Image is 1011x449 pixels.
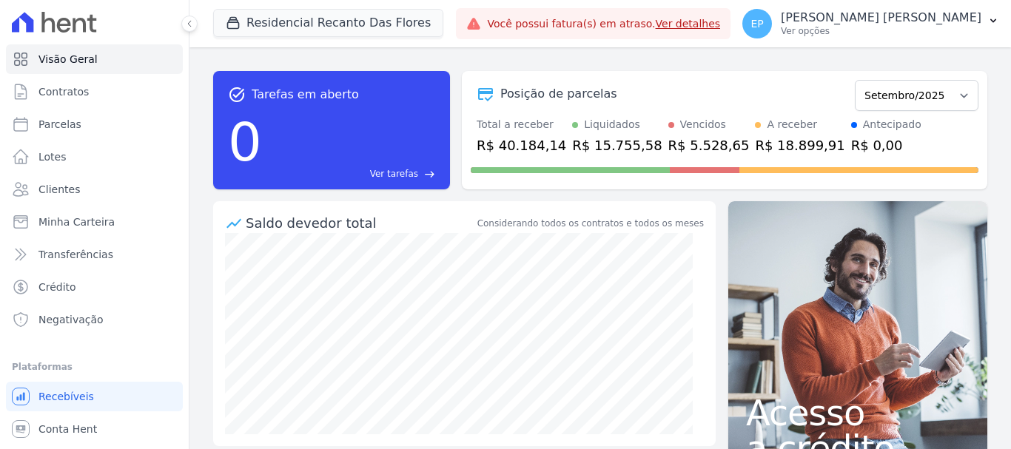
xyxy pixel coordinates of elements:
[6,240,183,269] a: Transferências
[851,135,921,155] div: R$ 0,00
[668,135,750,155] div: R$ 5.528,65
[38,280,76,294] span: Crédito
[38,422,97,436] span: Conta Hent
[6,109,183,139] a: Parcelas
[6,44,183,74] a: Visão Geral
[38,215,115,229] span: Minha Carteira
[750,18,763,29] span: EP
[6,207,183,237] a: Minha Carteira
[477,135,566,155] div: R$ 40.184,14
[477,117,566,132] div: Total a receber
[584,117,640,132] div: Liquidados
[680,117,726,132] div: Vencidos
[38,149,67,164] span: Lotes
[213,9,443,37] button: Residencial Recanto Das Flores
[12,358,177,376] div: Plataformas
[487,16,720,32] span: Você possui fatura(s) em atraso.
[500,85,617,103] div: Posição de parcelas
[781,10,981,25] p: [PERSON_NAME] [PERSON_NAME]
[424,169,435,180] span: east
[38,389,94,404] span: Recebíveis
[38,182,80,197] span: Clientes
[746,395,970,431] span: Acesso
[370,167,418,180] span: Ver tarefas
[38,247,113,262] span: Transferências
[730,3,1011,44] button: EP [PERSON_NAME] [PERSON_NAME] Ver opções
[755,135,844,155] div: R$ 18.899,91
[252,86,359,104] span: Tarefas em aberto
[6,305,183,334] a: Negativação
[246,213,474,233] div: Saldo devedor total
[6,272,183,302] a: Crédito
[38,312,104,327] span: Negativação
[477,217,704,230] div: Considerando todos os contratos e todos os meses
[6,77,183,107] a: Contratos
[38,52,98,67] span: Visão Geral
[6,142,183,172] a: Lotes
[767,117,817,132] div: A receber
[781,25,981,37] p: Ver opções
[228,86,246,104] span: task_alt
[38,117,81,132] span: Parcelas
[268,167,435,180] a: Ver tarefas east
[6,382,183,411] a: Recebíveis
[228,104,262,180] div: 0
[572,135,662,155] div: R$ 15.755,58
[38,84,89,99] span: Contratos
[6,414,183,444] a: Conta Hent
[656,18,721,30] a: Ver detalhes
[6,175,183,204] a: Clientes
[863,117,921,132] div: Antecipado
